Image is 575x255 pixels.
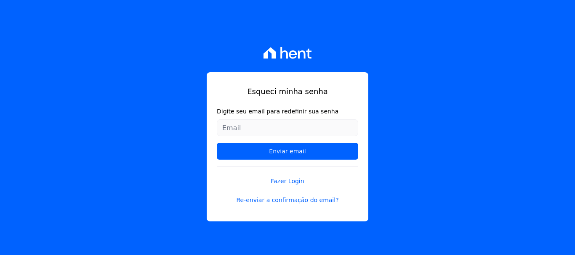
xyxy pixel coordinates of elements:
a: Fazer Login [217,166,358,186]
input: Email [217,119,358,136]
input: Enviar email [217,143,358,160]
a: Re-enviar a confirmação do email? [217,196,358,205]
h1: Esqueci minha senha [217,86,358,97]
label: Digite seu email para redefinir sua senha [217,107,358,116]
